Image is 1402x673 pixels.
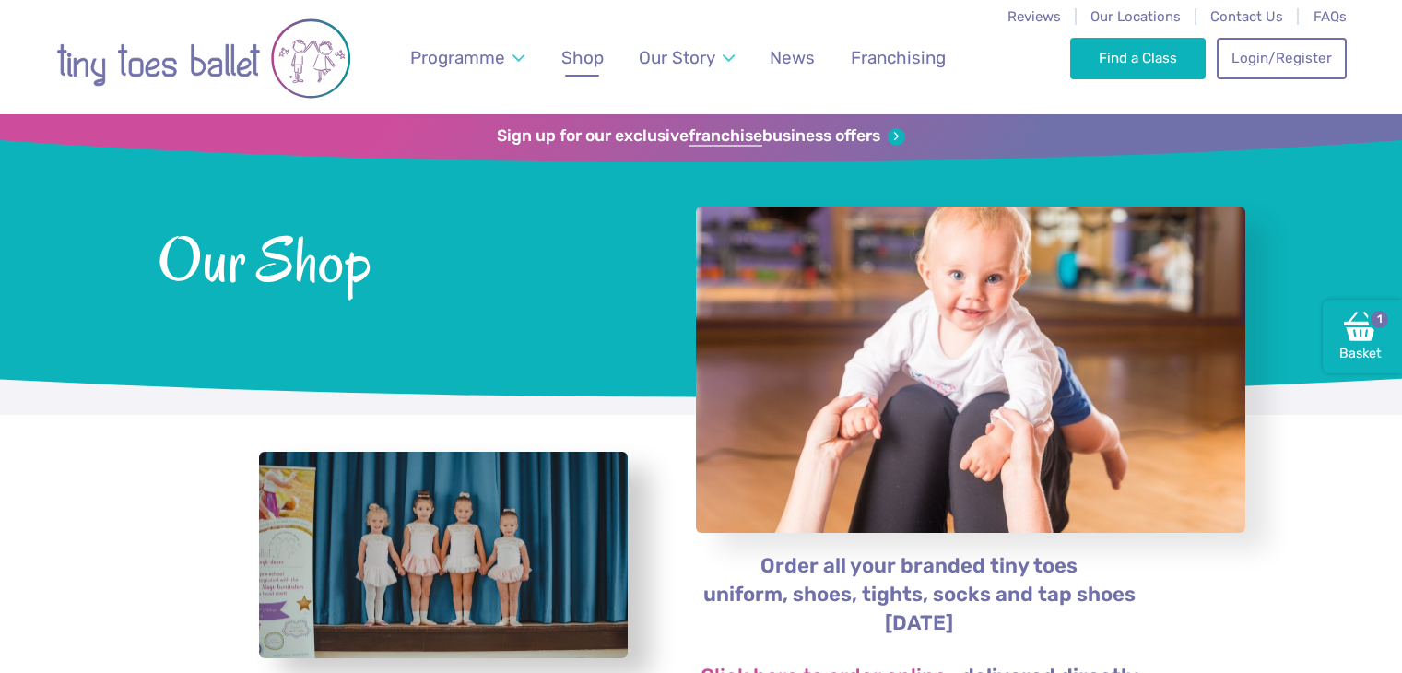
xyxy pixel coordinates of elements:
[56,12,351,105] img: tiny toes ballet
[401,36,533,79] a: Programme
[497,126,905,147] a: Sign up for our exclusivefranchisebusiness offers
[1090,8,1181,25] a: Our Locations
[158,220,647,295] span: Our Shop
[1007,8,1061,25] a: Reviews
[259,452,628,659] a: View full-size image
[1368,308,1390,330] span: 1
[689,126,762,147] strong: franchise
[1314,8,1347,25] a: FAQs
[630,36,743,79] a: Our Story
[410,47,505,68] span: Programme
[842,36,954,79] a: Franchising
[1070,38,1206,78] a: Find a Class
[1217,38,1346,78] a: Login/Register
[695,552,1144,638] p: Order all your branded tiny toes uniform, shoes, tights, socks and tap shoes [DATE]
[639,47,715,68] span: Our Story
[552,36,612,79] a: Shop
[561,47,604,68] span: Shop
[1323,300,1402,373] a: Basket1
[1210,8,1283,25] a: Contact Us
[851,47,946,68] span: Franchising
[770,47,815,68] span: News
[761,36,824,79] a: News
